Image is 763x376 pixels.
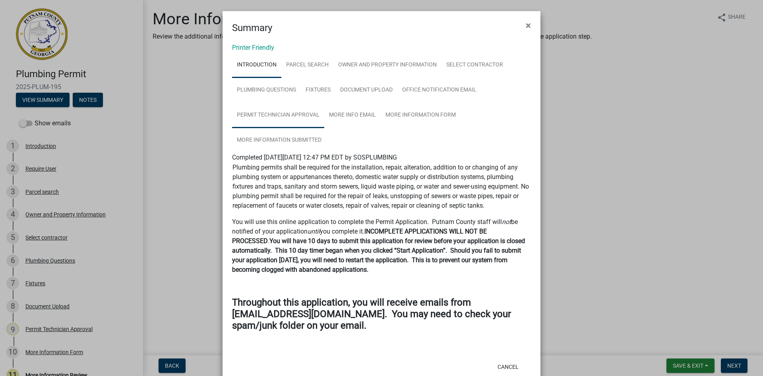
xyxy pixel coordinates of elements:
[308,228,320,235] i: until
[333,53,442,78] a: Owner and Property Information
[232,217,531,275] p: You will use this online application to complete the Permit Application. Putnam County staff will...
[232,128,326,153] a: More Information Submitted
[281,53,333,78] a: Parcel search
[397,78,481,103] a: Office Notification Email
[232,78,301,103] a: Plumbing Questions
[301,78,335,103] a: Fixtures
[232,162,531,211] td: Plumbing permits shall be required for the installation, repair, alteration, addition to or chang...
[232,21,272,35] h4: Summary
[232,297,511,331] strong: Throughout this application, you will receive emails from [EMAIL_ADDRESS][DOMAIN_NAME]. You may n...
[324,103,381,128] a: More Info Email
[232,53,281,78] a: Introduction
[232,237,525,273] strong: You will have 10 days to submit this application for review before your application is closed aut...
[519,14,537,37] button: Close
[502,218,511,226] i: not
[442,53,508,78] a: Select contractor
[526,20,531,31] span: ×
[232,154,397,161] span: Completed [DATE][DATE] 12:47 PM EDT by SOSPLUMBING
[491,360,525,374] button: Cancel
[381,103,461,128] a: More Information Form
[335,78,397,103] a: Document Upload
[232,103,324,128] a: Permit Technician Approval
[232,44,274,51] a: Printer Friendly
